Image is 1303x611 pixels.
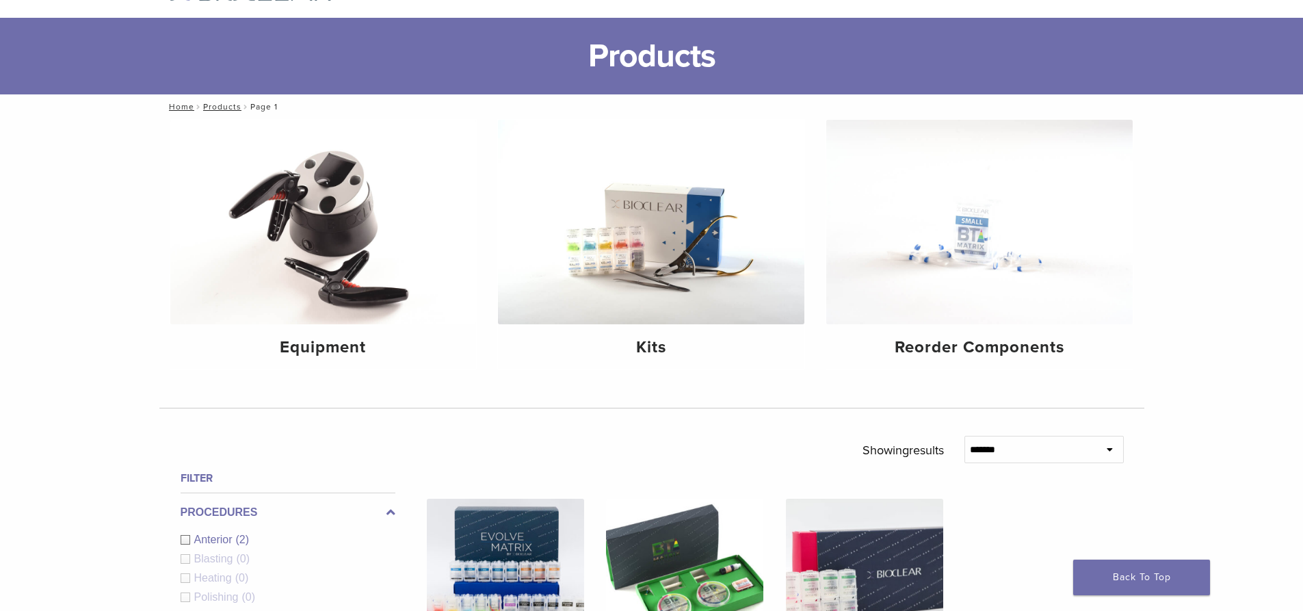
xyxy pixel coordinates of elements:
[1073,560,1210,595] a: Back To Top
[236,553,250,564] span: (0)
[826,120,1133,324] img: Reorder Components
[181,470,395,486] h4: Filter
[194,591,242,603] span: Polishing
[181,504,395,521] label: Procedures
[241,591,255,603] span: (0)
[181,335,466,360] h4: Equipment
[165,102,194,112] a: Home
[170,120,477,369] a: Equipment
[194,534,236,545] span: Anterior
[826,120,1133,369] a: Reorder Components
[203,102,241,112] a: Products
[498,120,804,324] img: Kits
[241,103,250,110] span: /
[170,120,477,324] img: Equipment
[194,103,203,110] span: /
[159,94,1144,119] nav: Page 1
[837,335,1122,360] h4: Reorder Components
[235,572,249,584] span: (0)
[236,534,250,545] span: (2)
[509,335,793,360] h4: Kits
[863,436,944,465] p: Showing results
[194,553,237,564] span: Blasting
[194,572,235,584] span: Heating
[498,120,804,369] a: Kits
